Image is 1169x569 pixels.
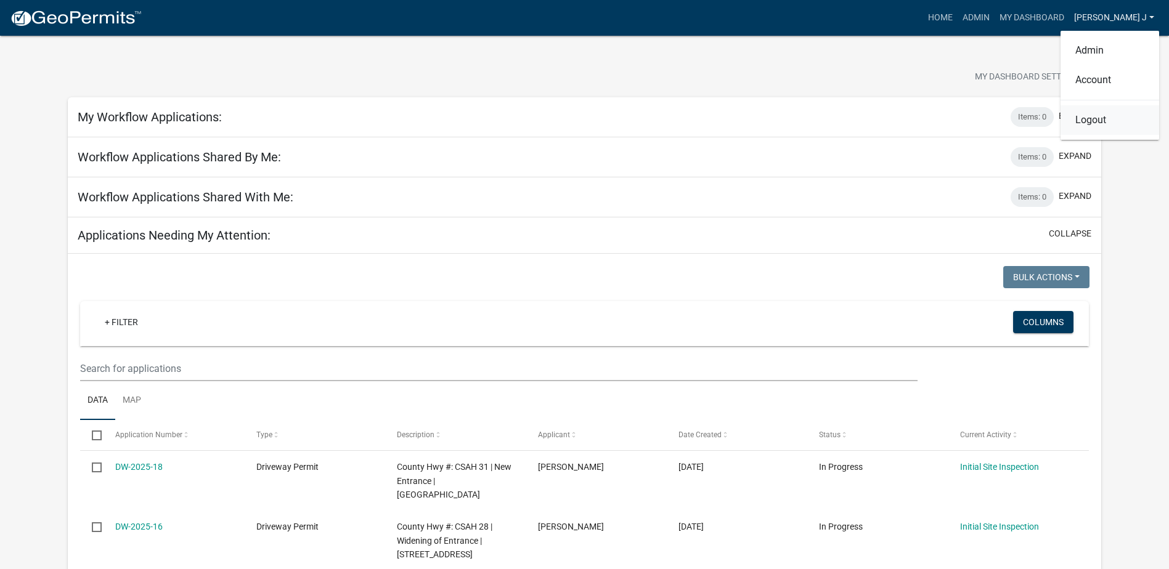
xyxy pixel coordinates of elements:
button: Bulk Actions [1003,266,1090,288]
span: My Dashboard Settings [975,70,1081,85]
a: My Dashboard [995,6,1069,30]
input: Search for applications [80,356,918,381]
a: Admin [958,6,995,30]
a: Logout [1061,105,1159,135]
datatable-header-cell: Date Created [667,420,807,450]
span: Gary Carlson [538,522,604,531]
span: In Progress [819,522,863,531]
div: Items: 0 [1011,187,1054,207]
a: Data [80,381,115,421]
datatable-header-cell: Application Number [104,420,244,450]
a: DW-2025-16 [115,522,163,531]
datatable-header-cell: Description [385,420,526,450]
span: 10/03/2025 [678,462,704,472]
a: Admin [1061,36,1159,65]
h5: Workflow Applications Shared By Me: [78,150,281,164]
span: In Progress [819,462,863,472]
span: Driveway Permit [256,462,319,472]
span: Current Activity [960,430,1011,439]
datatable-header-cell: Current Activity [948,420,1088,450]
button: expand [1059,110,1091,123]
span: Type [256,430,272,439]
a: + Filter [95,311,148,333]
span: County Hwy #: CSAH 31 | New Entrance | PARNELL [397,462,511,500]
span: Application Number [115,430,182,439]
span: Description [397,430,434,439]
a: [PERSON_NAME] J [1069,6,1159,30]
a: Map [115,381,149,421]
datatable-header-cell: Select [80,420,104,450]
button: Columns [1013,311,1073,333]
a: Account [1061,65,1159,95]
span: Date Created [678,430,722,439]
a: Initial Site Inspection [960,462,1039,472]
datatable-header-cell: Status [807,420,948,450]
div: Items: 0 [1011,107,1054,127]
button: expand [1059,190,1091,203]
datatable-header-cell: Applicant [526,420,666,450]
span: Driveway Permit [256,522,319,531]
datatable-header-cell: Type [245,420,385,450]
button: My Dashboard Settingssettings [965,65,1108,89]
a: Home [923,6,958,30]
span: Matt Jackels [538,462,604,472]
h5: Workflow Applications Shared With Me: [78,190,293,204]
button: collapse [1049,227,1091,240]
div: [PERSON_NAME] J [1061,31,1159,140]
span: County Hwy #: CSAH 28 | Widening of Entrance | 768 80TH AVE [397,522,492,560]
h5: My Workflow Applications: [78,110,222,124]
div: Items: 0 [1011,147,1054,167]
span: Status [819,430,841,439]
button: expand [1059,150,1091,163]
h5: Applications Needing My Attention: [78,228,271,243]
span: Applicant [538,430,570,439]
a: Initial Site Inspection [960,522,1039,531]
span: 05/20/2025 [678,522,704,531]
a: DW-2025-18 [115,462,163,472]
